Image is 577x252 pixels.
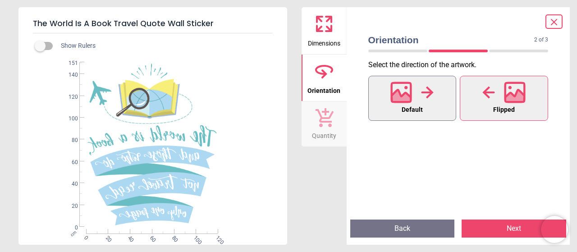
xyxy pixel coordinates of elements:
[462,220,566,238] button: Next
[148,234,154,240] span: 60
[104,234,110,240] span: 20
[302,55,347,101] button: Orientation
[61,60,78,67] span: 151
[541,216,568,243] iframe: Brevo live chat
[402,104,423,116] span: Default
[302,101,347,147] button: Quantity
[61,115,78,123] span: 100
[192,234,198,240] span: 100
[61,202,78,210] span: 20
[69,229,77,238] span: cm
[312,127,336,141] span: Quantity
[307,82,340,96] span: Orientation
[368,33,535,46] span: Orientation
[350,220,455,238] button: Back
[368,76,457,121] button: Default
[170,234,176,240] span: 80
[368,60,556,70] p: Select the direction of the artwork .
[126,234,132,240] span: 40
[214,234,220,240] span: 120
[33,14,273,33] h5: The World Is A Book Travel Quote Wall Sticker
[308,35,340,48] span: Dimensions
[460,76,548,121] button: Flipped
[40,41,287,51] div: Show Rulers
[302,7,347,54] button: Dimensions
[534,36,548,44] span: 2 of 3
[61,71,78,79] span: 140
[61,224,78,232] span: 0
[61,137,78,144] span: 80
[61,159,78,166] span: 60
[493,104,515,116] span: Flipped
[61,180,78,188] span: 40
[82,234,88,240] span: 0
[61,93,78,101] span: 120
